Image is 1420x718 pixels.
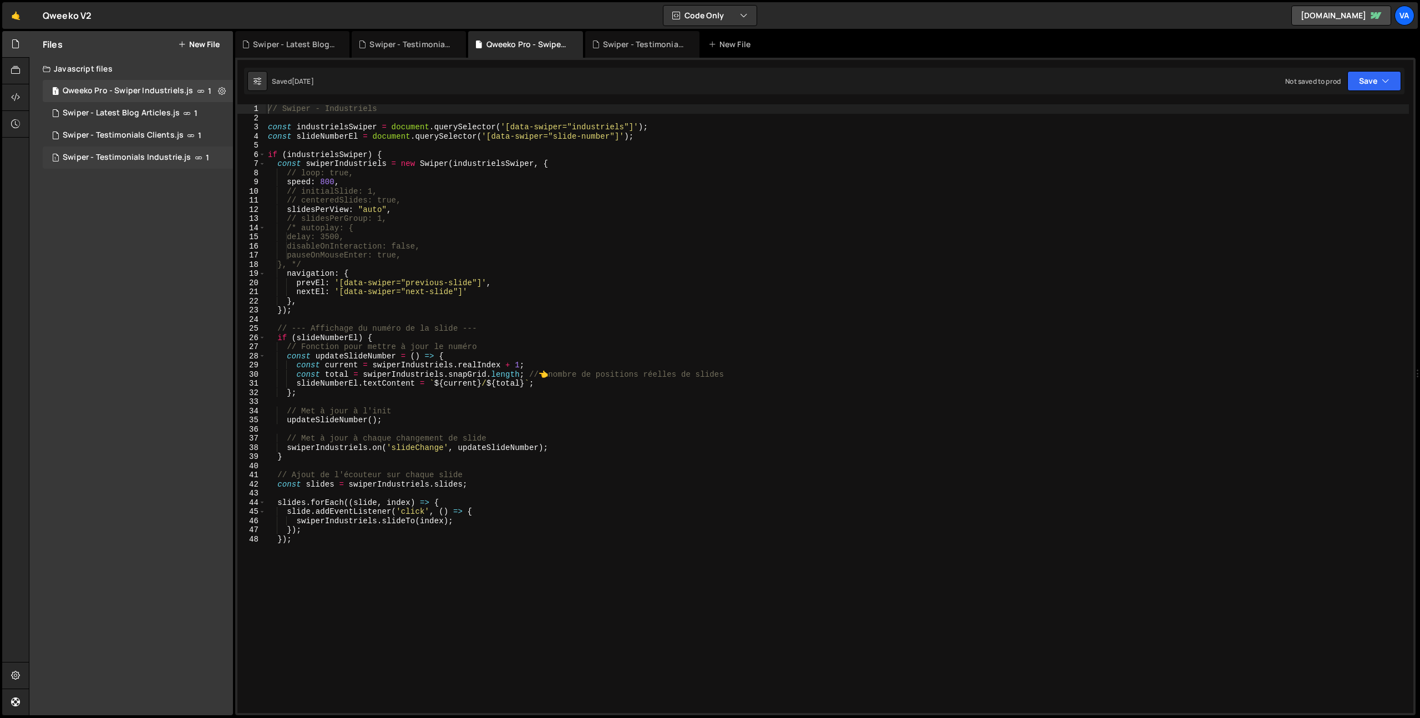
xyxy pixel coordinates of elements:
[237,517,266,526] div: 46
[1394,6,1414,26] a: Va
[237,425,266,434] div: 36
[1347,71,1401,91] button: Save
[52,88,59,97] span: 1
[237,159,266,169] div: 7
[43,124,233,146] div: Swiper - Testimonials Clients.js
[237,462,266,471] div: 40
[43,38,63,50] h2: Files
[237,498,266,508] div: 44
[237,342,266,352] div: 27
[178,40,220,49] button: New File
[237,370,266,380] div: 30
[237,251,266,260] div: 17
[603,39,686,50] div: Swiper - Testimonials Industrie.js
[237,187,266,196] div: 10
[63,130,184,140] div: Swiper - Testimonials Clients.js
[237,205,266,215] div: 12
[237,525,266,535] div: 47
[237,287,266,297] div: 21
[1285,77,1341,86] div: Not saved to prod
[206,153,209,162] span: 1
[237,150,266,160] div: 6
[237,507,266,517] div: 45
[237,169,266,178] div: 8
[237,407,266,416] div: 34
[237,443,266,453] div: 38
[253,39,336,50] div: Swiper - Latest Blog Articles.js
[237,324,266,333] div: 25
[194,109,197,118] span: 1
[237,480,266,489] div: 42
[237,279,266,288] div: 20
[43,9,92,22] div: Qweeko V2
[708,39,755,50] div: New File
[237,260,266,270] div: 18
[1291,6,1391,26] a: [DOMAIN_NAME]
[237,361,266,370] div: 29
[52,154,59,163] span: 1
[272,77,314,86] div: Saved
[237,114,266,123] div: 2
[237,352,266,361] div: 28
[63,153,191,163] div: Swiper - Testimonials Industrie.js
[237,242,266,251] div: 16
[237,269,266,279] div: 19
[237,416,266,425] div: 35
[237,214,266,224] div: 13
[29,58,233,80] div: Javascript files
[63,86,193,96] div: Qweeko Pro - Swiper Industriels.js
[237,297,266,306] div: 22
[43,146,233,169] div: Swiper - Testimonials Industrie.js
[237,178,266,187] div: 9
[237,224,266,233] div: 14
[237,232,266,242] div: 15
[237,141,266,150] div: 5
[237,471,266,480] div: 41
[237,104,266,114] div: 1
[369,39,453,50] div: Swiper - Testimonials Clients.js
[237,333,266,343] div: 26
[237,434,266,443] div: 37
[237,489,266,498] div: 43
[292,77,314,86] div: [DATE]
[237,123,266,132] div: 3
[237,132,266,141] div: 4
[63,108,180,118] div: Swiper - Latest Blog Articles.js
[237,379,266,388] div: 31
[663,6,757,26] button: Code Only
[43,102,233,124] div: 17285/48126.js
[237,397,266,407] div: 33
[237,452,266,462] div: 39
[208,87,211,95] span: 1
[237,388,266,398] div: 32
[237,196,266,205] div: 11
[486,39,570,50] div: Qweeko Pro - Swiper Industriels.js
[43,80,233,102] div: 17285/47962.js
[2,2,29,29] a: 🤙
[237,315,266,325] div: 24
[237,535,266,544] div: 48
[237,306,266,315] div: 23
[198,131,201,140] span: 1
